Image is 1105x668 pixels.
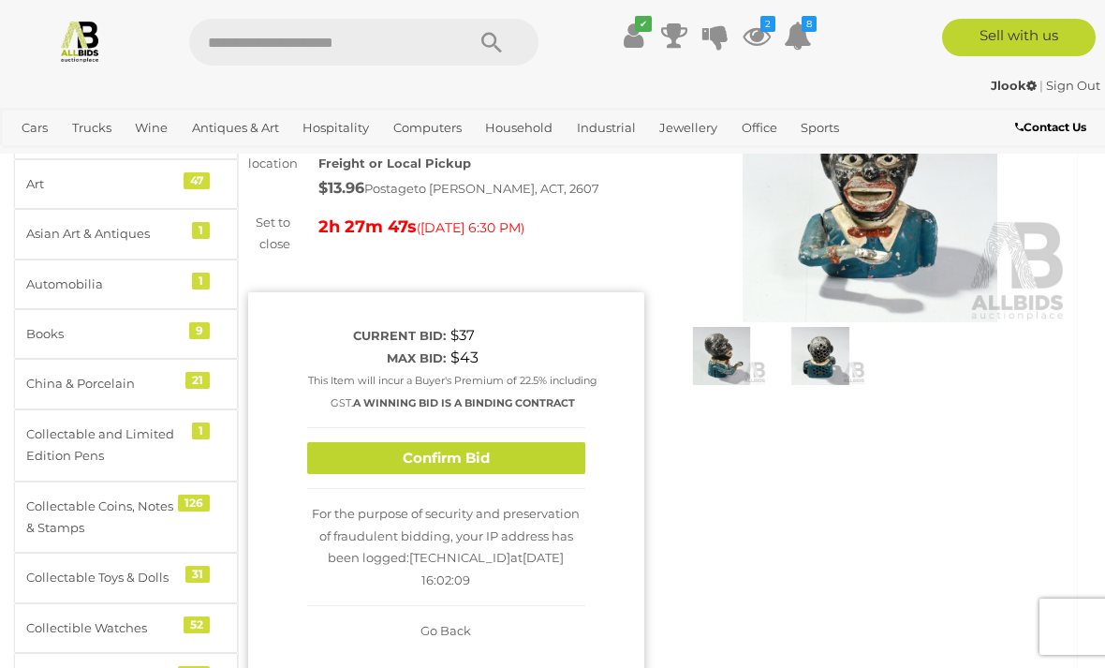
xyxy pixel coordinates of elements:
[417,220,524,235] span: ( )
[14,409,238,482] a: Collectable and Limited Edition Pens 1
[793,112,847,143] a: Sports
[185,566,210,583] div: 31
[734,112,785,143] a: Office
[189,322,210,339] div: 9
[14,309,238,359] a: Books 9
[14,112,55,143] a: Cars
[619,19,647,52] a: ✔
[784,19,812,52] a: 8
[58,19,102,63] img: Allbids.com.au
[635,16,652,32] i: ✔
[14,482,238,554] a: Collectable Coins, Notes & Stamps 126
[802,16,817,32] i: 8
[308,374,597,408] small: This Item will incur a Buyer's Premium of 22.5% including GST.
[991,78,1037,93] strong: Jlook
[26,173,181,195] div: Art
[450,349,479,366] span: $43
[184,616,210,633] div: 52
[307,489,585,606] div: For the purpose of security and preservation of fraudulent bidding, your IP address has been logg...
[386,112,469,143] a: Computers
[420,623,471,638] span: Go Back
[14,143,162,174] a: [GEOGRAPHIC_DATA]
[421,550,564,586] span: [DATE] 16:02:09
[318,156,471,171] strong: Freight or Local Pickup
[192,222,210,239] div: 1
[307,442,585,475] button: Confirm Bid
[192,423,210,439] div: 1
[414,181,599,196] span: to [PERSON_NAME], ACT, 2607
[26,423,181,468] div: Collectable and Limited Edition Pens
[26,567,181,588] div: Collectable Toys & Dolls
[652,112,725,143] a: Jewellery
[65,112,119,143] a: Trucks
[318,179,364,197] strong: $13.96
[178,495,210,512] div: 126
[26,617,181,639] div: Collectible Watches
[14,260,238,309] a: Automobilia 1
[478,112,560,143] a: Household
[672,67,1068,322] img: Vintage Style Money Box
[353,396,575,409] b: A WINNING BID IS A BINDING CONTRACT
[1015,117,1091,138] a: Contact Us
[307,348,446,369] div: Max bid:
[26,373,181,394] div: China & Porcelain
[192,273,210,289] div: 1
[185,372,210,389] div: 21
[409,550,510,565] span: [TECHNICAL_ID]
[677,327,767,385] img: Vintage Style Money Box
[991,78,1039,93] a: Jlook
[295,112,376,143] a: Hospitality
[14,359,238,408] a: China & Porcelain 21
[1046,78,1100,93] a: Sign Out
[26,496,181,540] div: Collectable Coins, Notes & Stamps
[234,212,304,256] div: Set to close
[445,19,538,66] button: Search
[14,603,238,653] a: Collectible Watches 52
[26,274,181,295] div: Automobilia
[450,326,475,344] span: $37
[14,209,238,259] a: Asian Art & Antiques 1
[307,325,446,347] div: Current bid:
[760,16,775,32] i: 2
[743,19,771,52] a: 2
[420,219,521,236] span: [DATE] 6:30 PM
[26,223,181,245] div: Asian Art & Antiques
[26,323,181,345] div: Books
[569,112,643,143] a: Industrial
[775,327,865,385] img: Vintage Style Money Box
[14,553,238,602] a: Collectable Toys & Dolls 31
[1039,78,1043,93] span: |
[184,172,210,189] div: 47
[318,175,643,202] div: Postage
[14,159,238,209] a: Art 47
[184,112,287,143] a: Antiques & Art
[1015,120,1086,134] b: Contact Us
[127,112,175,143] a: Wine
[318,216,417,237] strong: 2h 27m 47s
[942,19,1096,56] a: Sell with us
